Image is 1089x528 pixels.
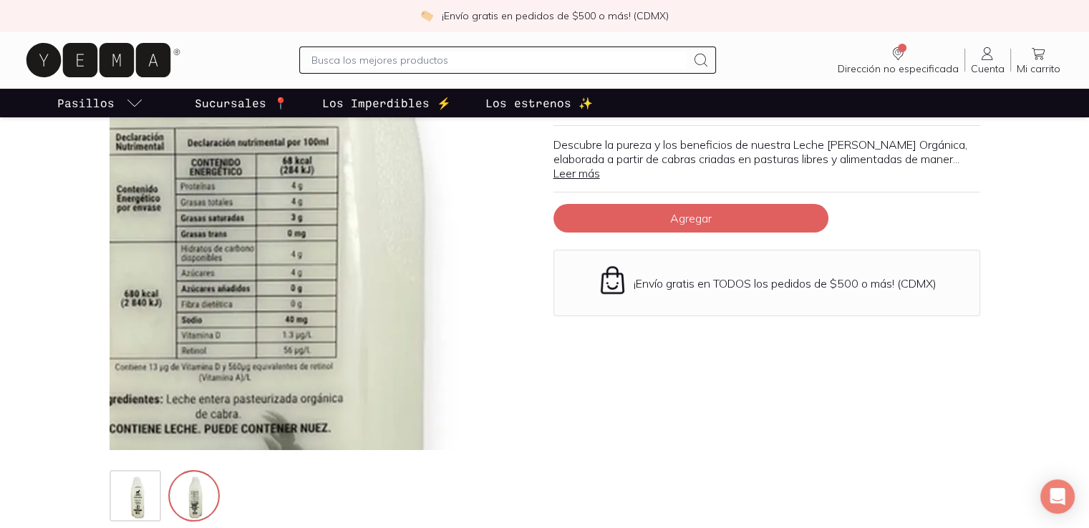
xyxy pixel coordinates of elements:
span: Cuenta [971,62,1005,75]
p: Los Imperdibles ⚡️ [322,94,451,112]
a: Sucursales 📍 [192,89,291,117]
button: Agregar [553,204,828,233]
p: ¡Envío gratis en pedidos de $500 o más! (CDMX) [442,9,669,23]
a: Dirección no especificada [832,45,964,75]
a: Mi carrito [1011,45,1066,75]
a: Leer más [553,166,600,180]
img: 34101-leche-de-cabra-organica-cabrita-2_5da08aba-248c-4ccc-a736-a2fe4db54b5b=fwebp-q70-w256 [170,471,221,523]
input: Busca los mejores productos [311,52,687,69]
p: Los estrenos ✨ [485,94,593,112]
img: check [420,9,433,22]
a: pasillo-todos-link [54,89,146,117]
span: Dirección no especificada [838,62,959,75]
p: ¡Envío gratis en TODOS los pedidos de $500 o más! (CDMX) [634,276,936,290]
a: Los estrenos ✨ [483,89,596,117]
span: Agregar [670,211,712,225]
div: Open Intercom Messenger [1040,479,1075,514]
span: Mi carrito [1017,62,1060,75]
p: Pasillos [57,94,115,112]
p: Sucursales 📍 [195,94,288,112]
img: 34101-leche-de-cabra-organica-cabrita-1_ab89c123-50e5-4914-98ee-1feae52d0256=fwebp-q70-w256 [111,471,163,523]
a: Cuenta [965,45,1010,75]
img: Envío [597,265,628,295]
a: Los Imperdibles ⚡️ [319,89,454,117]
p: Descubre la pureza y los beneficios de nuestra Leche [PERSON_NAME] Orgánica, elaborada a partir d... [553,137,980,180]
